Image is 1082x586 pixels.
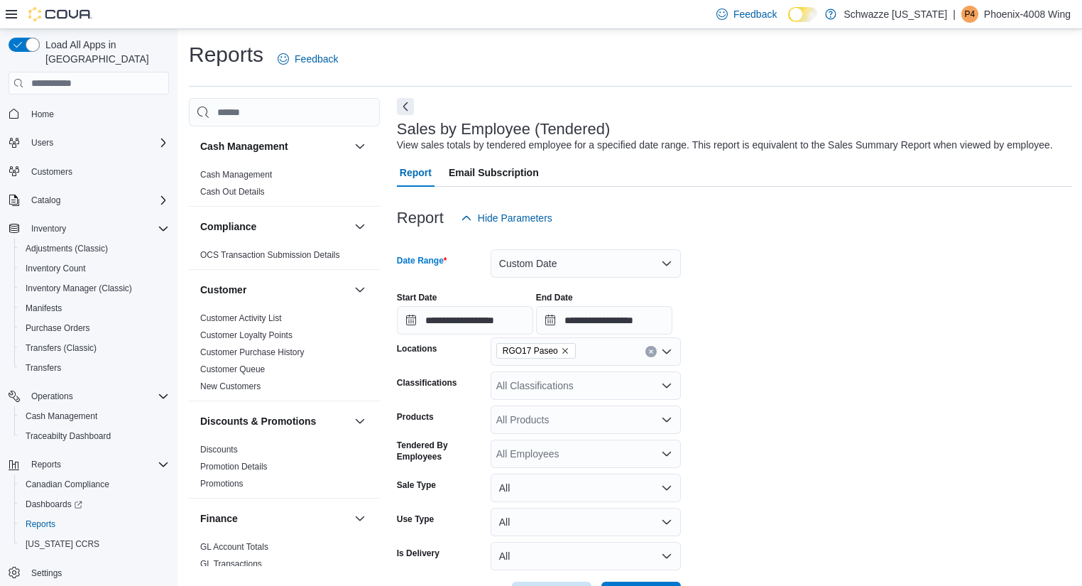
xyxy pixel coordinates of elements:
[26,134,169,151] span: Users
[26,283,132,294] span: Inventory Manager (Classic)
[200,347,305,357] a: Customer Purchase History
[788,7,818,22] input: Dark Mode
[26,362,61,374] span: Transfers
[20,428,116,445] a: Traceabilty Dashboard
[478,211,552,225] span: Hide Parameters
[200,542,268,552] a: GL Account Totals
[3,219,175,239] button: Inventory
[26,388,169,405] span: Operations
[397,479,436,491] label: Sale Type
[20,320,169,337] span: Purchase Orders
[26,192,169,209] span: Catalog
[26,456,169,473] span: Reports
[3,161,175,182] button: Customers
[3,103,175,124] button: Home
[26,243,108,254] span: Adjustments (Classic)
[20,300,67,317] a: Manifests
[14,259,175,278] button: Inventory Count
[20,240,114,257] a: Adjustments (Classic)
[31,391,73,402] span: Operations
[351,138,368,155] button: Cash Management
[964,6,975,23] span: P4
[200,187,265,197] a: Cash Out Details
[31,223,66,234] span: Inventory
[200,414,316,428] h3: Discounts & Promotions
[984,6,1071,23] p: Phoenix-4008 Wing
[20,536,169,553] span: Washington CCRS
[449,158,539,187] span: Email Subscription
[491,508,681,536] button: All
[491,542,681,570] button: All
[3,563,175,583] button: Settings
[26,519,55,530] span: Reports
[20,428,169,445] span: Traceabilty Dashboard
[397,440,485,462] label: Tendered By Employees
[733,7,777,21] span: Feedback
[189,310,380,401] div: Customer
[200,330,293,341] span: Customer Loyalty Points
[961,6,978,23] div: Phoenix-4008 Wing
[661,448,672,460] button: Open list of options
[200,219,349,234] button: Compliance
[31,568,62,579] span: Settings
[189,40,263,69] h1: Reports
[200,511,238,526] h3: Finance
[40,38,169,66] span: Load All Apps in [GEOGRAPHIC_DATA]
[200,558,262,570] span: GL Transactions
[397,377,457,389] label: Classifications
[26,479,109,490] span: Canadian Compliance
[200,461,268,472] span: Promotion Details
[14,426,175,446] button: Traceabilty Dashboard
[561,347,569,355] button: Remove RGO17 Paseo from selection in this group
[503,344,558,358] span: RGO17 Paseo
[397,343,437,354] label: Locations
[536,292,573,303] label: End Date
[200,313,282,324] span: Customer Activity List
[200,170,272,180] a: Cash Management
[31,137,53,148] span: Users
[351,218,368,235] button: Compliance
[14,474,175,494] button: Canadian Compliance
[536,306,672,335] input: Press the down key to open a popover containing a calendar.
[397,138,1053,153] div: View sales totals by tendered employee for a specified date range. This report is equivalent to t...
[20,359,169,376] span: Transfers
[200,347,305,358] span: Customer Purchase History
[645,346,657,357] button: Clear input
[3,190,175,210] button: Catalog
[20,280,169,297] span: Inventory Manager (Classic)
[31,166,72,178] span: Customers
[200,414,349,428] button: Discounts & Promotions
[20,359,67,376] a: Transfers
[14,534,175,554] button: [US_STATE] CCRS
[200,511,349,526] button: Finance
[200,186,265,197] span: Cash Out Details
[20,340,169,357] span: Transfers (Classic)
[200,313,282,323] a: Customer Activity List
[26,104,169,122] span: Home
[20,516,169,533] span: Reports
[397,255,447,266] label: Date Range
[397,121,611,138] h3: Sales by Employee (Tendered)
[26,134,59,151] button: Users
[20,516,61,533] a: Reports
[200,283,349,297] button: Customer
[26,430,111,442] span: Traceabilty Dashboard
[400,158,432,187] span: Report
[26,411,97,422] span: Cash Management
[496,343,576,359] span: RGO17 Paseo
[200,169,272,180] span: Cash Management
[20,476,115,493] a: Canadian Compliance
[26,163,78,180] a: Customers
[20,280,138,297] a: Inventory Manager (Classic)
[20,496,169,513] span: Dashboards
[200,445,238,455] a: Discounts
[26,342,97,354] span: Transfers (Classic)
[397,98,414,115] button: Next
[200,364,265,375] span: Customer Queue
[20,536,105,553] a: [US_STATE] CCRS
[14,514,175,534] button: Reports
[26,322,90,334] span: Purchase Orders
[20,496,88,513] a: Dashboards
[455,204,558,232] button: Hide Parameters
[200,478,244,489] span: Promotions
